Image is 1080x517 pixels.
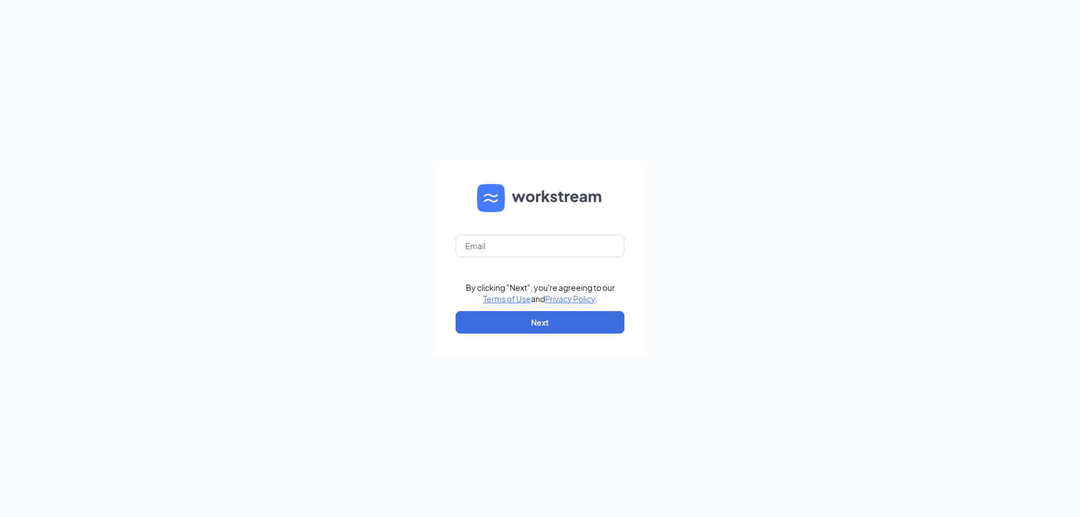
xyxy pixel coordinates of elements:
a: Terms of Use [483,294,531,304]
input: Email [456,235,624,257]
a: Privacy Policy [545,294,595,304]
img: WS logo and Workstream text [477,184,603,212]
button: Next [456,311,624,334]
div: By clicking "Next", you're agreeing to our and . [466,282,615,304]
